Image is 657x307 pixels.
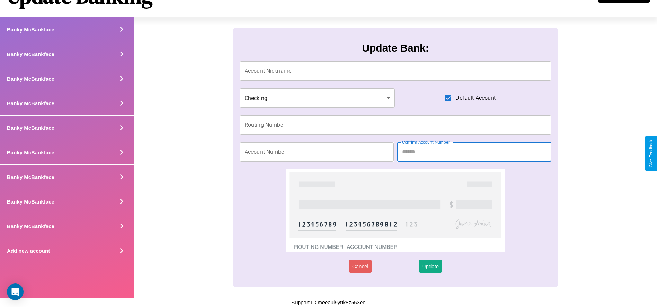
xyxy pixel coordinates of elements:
[402,139,450,145] label: Confirm Account Number
[7,174,54,180] h4: Banky McBankface
[291,298,365,307] p: Support ID: meeaul9yttk8z553eo
[7,100,54,106] h4: Banky McBankface
[7,76,54,82] h4: Banky McBankface
[362,42,429,54] h3: Update Bank:
[349,260,372,273] button: Cancel
[419,260,442,273] button: Update
[7,248,50,254] h4: Add new account
[455,94,496,102] span: Default Account
[7,150,54,155] h4: Banky McBankface
[240,88,395,108] div: Checking
[7,223,54,229] h4: Banky McBankface
[7,283,24,300] div: Open Intercom Messenger
[7,27,54,33] h4: Banky McBankface
[649,139,654,168] div: Give Feedback
[7,51,54,57] h4: Banky McBankface
[7,125,54,131] h4: Banky McBankface
[7,199,54,205] h4: Banky McBankface
[286,169,505,252] img: check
